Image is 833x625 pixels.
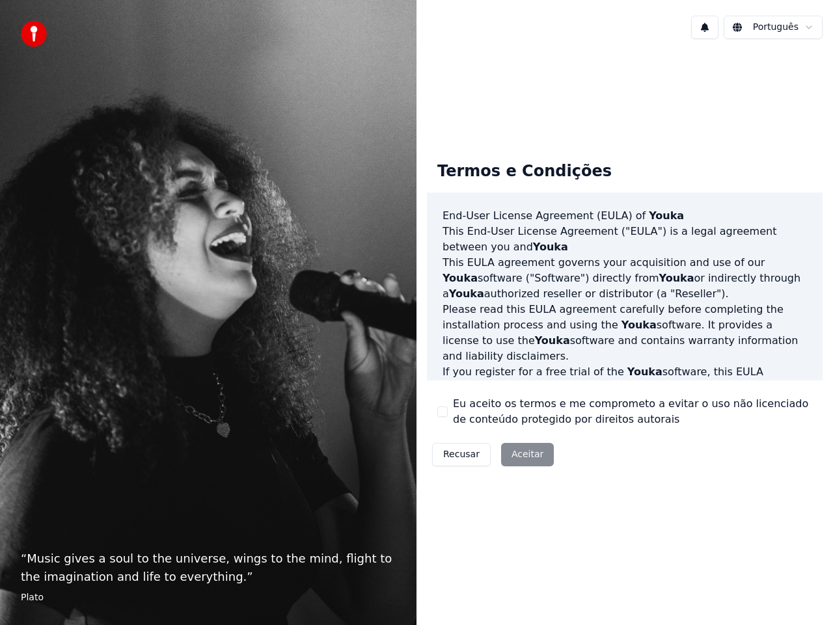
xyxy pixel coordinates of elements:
button: Recusar [432,443,491,466]
span: Youka [533,241,568,253]
span: Youka [443,272,478,284]
img: youka [21,21,47,47]
span: Youka [649,209,684,222]
span: Youka [535,334,570,347]
span: Youka [659,272,694,284]
span: Youka [627,366,662,378]
span: Youka [449,287,484,300]
div: Termos e Condições [427,151,622,193]
h3: End-User License Agreement (EULA) of [443,208,807,224]
p: This End-User License Agreement ("EULA") is a legal agreement between you and [443,224,807,255]
p: This EULA agreement governs your acquisition and use of our software ("Software") directly from o... [443,255,807,302]
p: Please read this EULA agreement carefully before completing the installation process and using th... [443,302,807,364]
span: Youka [621,319,657,331]
footer: Plato [21,591,396,604]
p: If you register for a free trial of the software, this EULA agreement will also govern that trial... [443,364,807,442]
p: “ Music gives a soul to the universe, wings to the mind, flight to the imagination and life to ev... [21,550,396,586]
label: Eu aceito os termos e me comprometo a evitar o uso não licenciado de conteúdo protegido por direi... [453,396,812,427]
